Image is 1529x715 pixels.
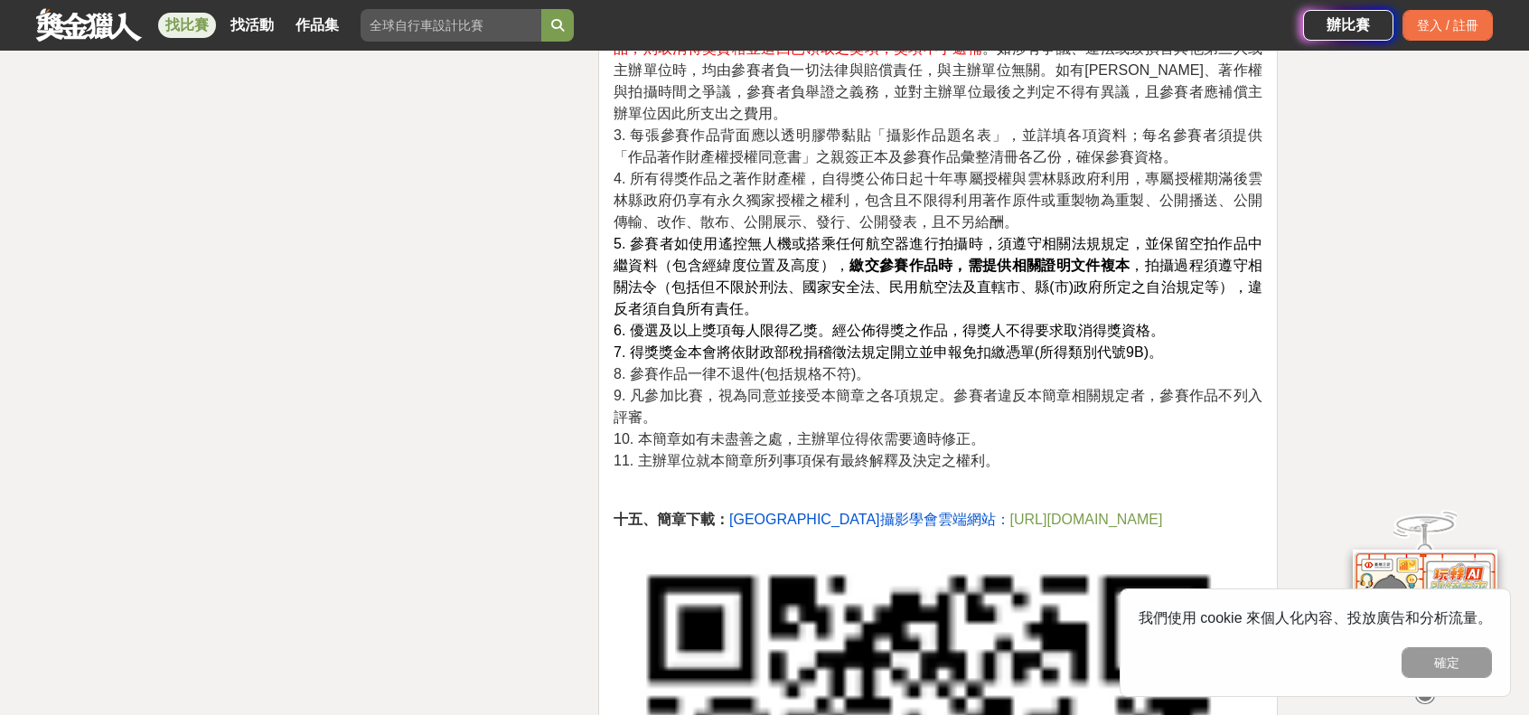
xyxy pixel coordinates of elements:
[1010,512,1163,527] span: [URL][DOMAIN_NAME]
[158,13,216,38] a: 找比賽
[1303,10,1393,41] a: 辦比賽
[1353,549,1497,669] img: d2146d9a-e6f6-4337-9592-8cefde37ba6b.png
[729,512,996,527] span: [GEOGRAPHIC_DATA]攝影學會雲端網站
[614,512,729,527] strong: 十五、簡章下載：
[614,171,1262,230] span: 4. 所有得獎作品之著作財產權，自得獎公佈日起十年專屬授權與雲林縣政府利用，專屬授權期滿後雲林縣政府仍享有永久獨家授權之權利，包含且不限得利用著作原件或重製物為重製、公開播送、公開傳輸、改作、散...
[996,512,1010,527] span: ：
[288,13,346,38] a: 作品集
[614,388,1262,425] span: 9. 凡參加比賽，視為同意並接受本簡章之各項規定。參賽者違反本簡章相關規定者，參賽作品不列入評審。
[1402,10,1493,41] div: 登入 / 註冊
[1402,647,1492,678] button: 確定
[614,453,999,468] span: 11. 主辦單位就本簡章所列事項保有最終解釋及決定之權利。
[361,9,541,42] input: 全球自行車設計比賽
[614,41,1262,121] span: 。如涉有爭議、違法或致損害其他第三人或主辦單位時，均由參賽者負一切法律與賠償責任，與主辦單位無關。如有[PERSON_NAME]、著作權與拍攝時間之爭議，參賽者負舉證之義務，並對主辦單位最後之判...
[614,366,870,381] span: 8. 參賽作品一律不退件(包括規格不符)。
[614,323,1165,338] span: 6. 優選及以上獎項每人限得乙獎。經公佈得獎之作品，得獎人不得要求取消得獎資格。
[729,513,996,527] a: [GEOGRAPHIC_DATA]攝影學會雲端網站
[614,431,985,447] span: 10. 本簡章如有未盡善之處，主辦單位得依需要適時修正。
[849,258,1130,273] strong: 繳交參賽作品時，需提供相關證明文件複本
[1010,513,1163,527] a: [URL][DOMAIN_NAME]
[614,344,1163,360] span: 7. 得獎獎金本會將依財政部稅捐稽徵法規定開立並申報免扣繳憑單(所得類別代號9B)。
[614,127,1262,165] span: 3. 每張參賽作品背面應以透明膠帶黏貼「攝影作品題名表」，並詳填各項資料；每名參賽者須提供「作品著作財產權授權同意書」之親簽正本及參賽作品彙整清冊各乙份，確保參賽資格。
[223,13,281,38] a: 找活動
[614,236,1262,316] span: 5. 參賽者如使用遙控無人機或搭乘任何航空器進行拍攝時，須遵守相關法規規定，並保留空拍作品中繼資料（包含經緯度位置及高度）， ，拍攝過程須遵守相關法令（包括但不限於刑法、國家安全法、民用航空法及...
[1139,610,1492,626] span: 我們使用 cookie 來個人化內容、投放廣告和分析流量。
[614,19,1262,56] span: 如有違反上述之規定者，一經發現或經他人檢舉屬實，徵件期間取消該作品之參賽資格，若為得獎作品，則取消得獎資格並追回已領取之獎項，獎項不予遞補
